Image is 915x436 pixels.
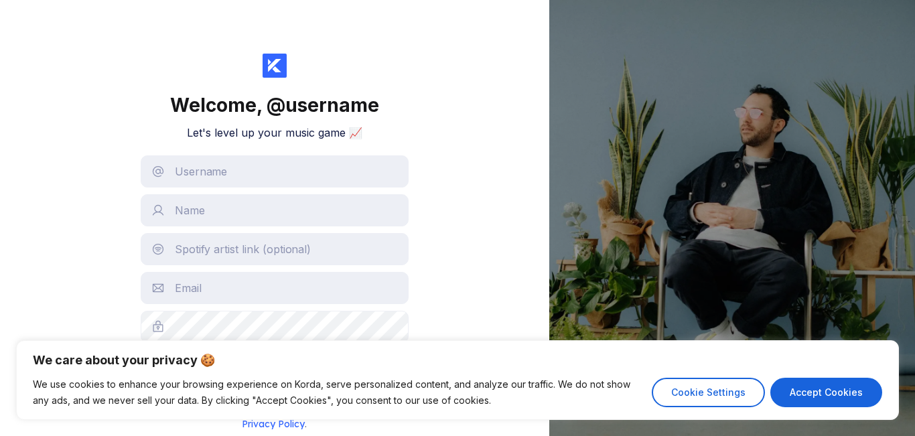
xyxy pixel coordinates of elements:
input: Username [141,155,409,188]
span: username [285,94,379,117]
input: Name [141,194,409,226]
button: Cookie Settings [652,378,765,407]
input: Email [141,272,409,304]
h2: Let's level up your music game 📈 [187,126,362,139]
p: We care about your privacy 🍪 [33,352,882,368]
input: Spotify artist link (optional) [141,233,409,265]
span: @ [267,94,285,117]
div: Welcome, [170,94,379,117]
button: Accept Cookies [770,378,882,407]
p: We use cookies to enhance your browsing experience on Korda, serve personalized content, and anal... [33,376,642,409]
